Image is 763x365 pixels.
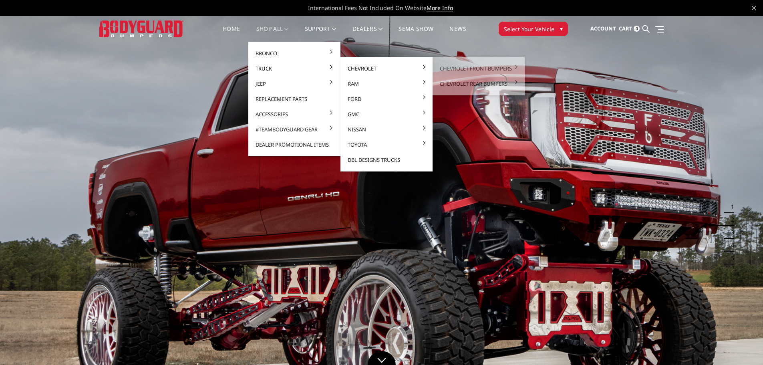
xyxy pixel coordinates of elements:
span: Cart [619,25,632,32]
a: Truck [252,61,337,76]
a: Toyota [344,137,429,152]
a: Chevrolet Rear Bumpers [436,76,521,91]
span: ▾ [560,24,563,33]
a: Chevrolet [344,61,429,76]
a: Nissan [344,122,429,137]
button: 1 of 5 [726,200,734,213]
a: Replacement Parts [252,91,337,107]
a: News [449,26,466,42]
button: 2 of 5 [726,213,734,226]
a: Support [305,26,336,42]
a: Chevrolet Front Bumpers [436,61,521,76]
a: DBL Designs Trucks [344,152,429,167]
span: Account [590,25,616,32]
a: Dealers [352,26,383,42]
a: #TeamBodyguard Gear [252,122,337,137]
a: Click to Down [368,351,396,365]
button: 3 of 5 [726,226,734,239]
a: More Info [427,4,453,12]
a: GMC [344,107,429,122]
button: Select Your Vehicle [499,22,568,36]
a: Home [223,26,240,42]
a: Bronco [252,46,337,61]
a: Jeep [252,76,337,91]
span: Select Your Vehicle [504,25,554,33]
a: Cart 0 [619,18,640,40]
a: Accessories [252,107,337,122]
iframe: Chat Widget [723,327,763,365]
span: 0 [634,26,640,32]
button: 4 of 5 [726,239,734,252]
a: Ram [344,76,429,91]
img: BODYGUARD BUMPERS [99,20,183,37]
a: shop all [256,26,289,42]
button: 5 of 5 [726,252,734,264]
a: Dealer Promotional Items [252,137,337,152]
a: SEMA Show [399,26,433,42]
a: Account [590,18,616,40]
a: Ford [344,91,429,107]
